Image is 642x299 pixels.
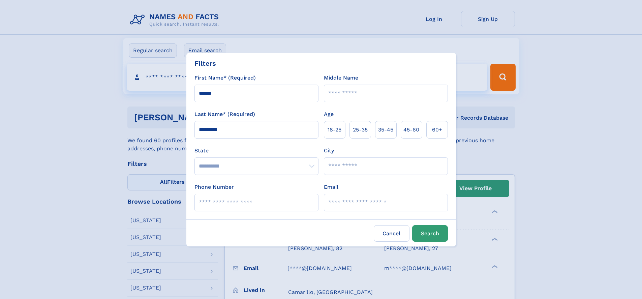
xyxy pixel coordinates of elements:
[324,147,334,155] label: City
[353,126,368,134] span: 25‑35
[194,110,255,118] label: Last Name* (Required)
[194,147,318,155] label: State
[403,126,419,134] span: 45‑60
[328,126,341,134] span: 18‑25
[324,74,358,82] label: Middle Name
[194,183,234,191] label: Phone Number
[324,183,338,191] label: Email
[324,110,334,118] label: Age
[412,225,448,242] button: Search
[378,126,393,134] span: 35‑45
[432,126,442,134] span: 60+
[194,58,216,68] div: Filters
[374,225,409,242] label: Cancel
[194,74,256,82] label: First Name* (Required)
